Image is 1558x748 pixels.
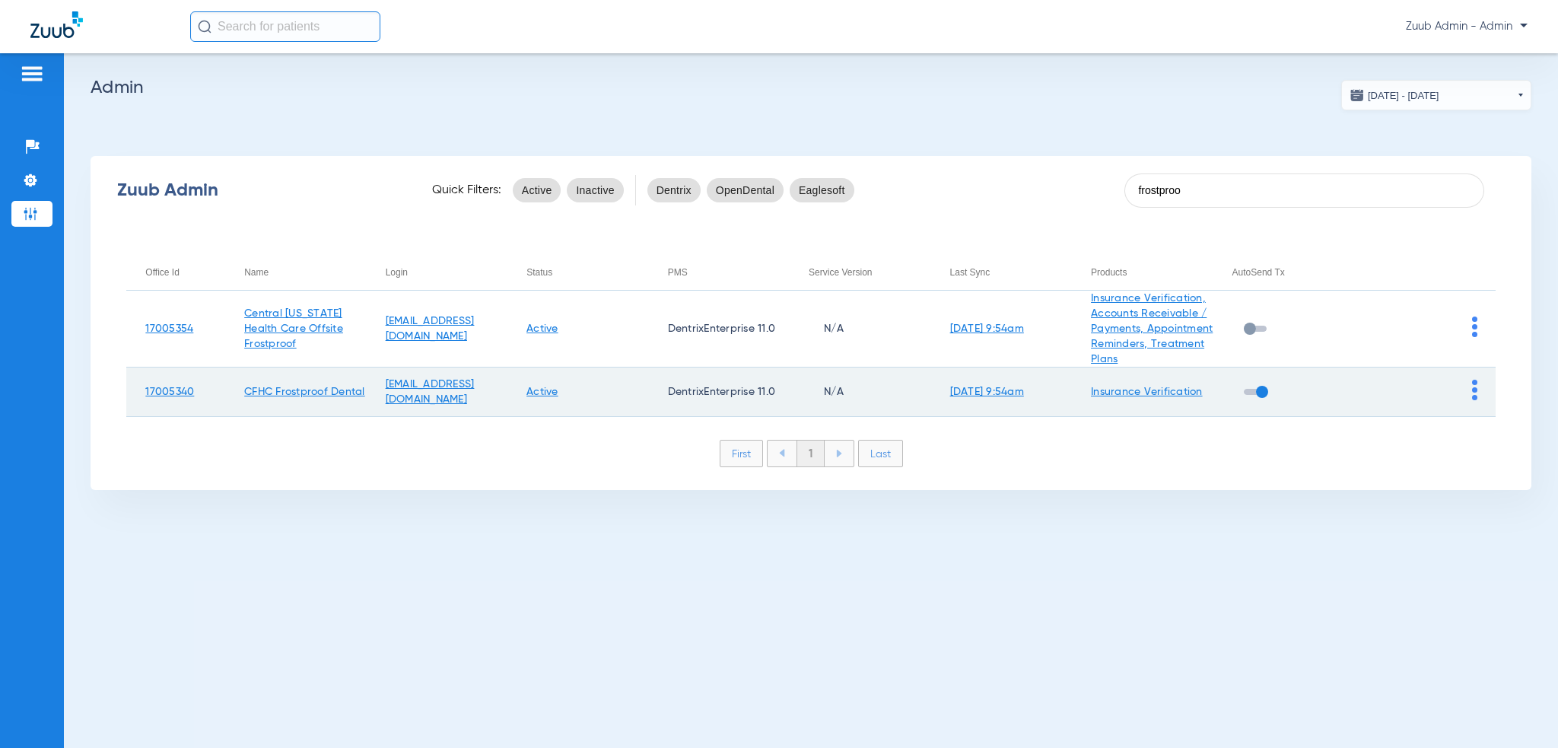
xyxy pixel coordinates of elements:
span: OpenDental [716,183,774,198]
a: 17005340 [145,387,194,397]
div: PMS [668,264,790,281]
div: Name [244,264,366,281]
div: Office Id [145,264,179,281]
a: CFHC Frostproof Dental [244,387,365,397]
a: Insurance Verification [1091,387,1203,397]
a: Active [526,387,558,397]
img: Zuub Logo [30,11,83,38]
span: Eaglesoft [799,183,845,198]
li: 1 [796,441,825,466]
div: AutoSend Tx [1232,264,1285,281]
img: date.svg [1350,88,1365,103]
a: Insurance Verification, Accounts Receivable / Payments, Appointment Reminders, Treatment Plans [1091,293,1213,364]
div: Status [526,264,648,281]
a: [EMAIL_ADDRESS][DOMAIN_NAME] [386,379,475,405]
img: group-dot-blue.svg [1472,380,1477,400]
div: Office Id [145,264,225,281]
a: [DATE] 9:54am [950,387,1024,397]
div: Status [526,264,552,281]
h2: Admin [91,80,1531,95]
div: Service Version [809,264,872,281]
div: Products [1091,264,1213,281]
div: Login [386,264,507,281]
div: Zuub Admin [117,183,405,198]
td: N/A [790,291,930,368]
span: Inactive [576,183,614,198]
a: 17005354 [145,323,193,334]
img: Search Icon [198,20,211,33]
div: Last Sync [950,264,990,281]
button: [DATE] - [DATE] [1341,80,1531,110]
div: AutoSend Tx [1232,264,1354,281]
input: SEARCH office ID, email, name [1124,173,1485,208]
div: Login [386,264,408,281]
a: [DATE] 9:54am [950,323,1024,334]
span: Active [522,183,552,198]
div: Service Version [809,264,930,281]
td: DentrixEnterprise 11.0 [649,368,790,417]
div: Last Sync [950,264,1072,281]
div: Name [244,264,269,281]
a: Central [US_STATE] Health Care Offsite Frostproof [244,308,343,349]
li: First [720,440,763,467]
mat-chip-listbox: pms-filters [647,175,854,205]
span: Dentrix [657,183,692,198]
td: DentrixEnterprise 11.0 [649,291,790,368]
img: arrow-right-blue.svg [836,450,842,457]
span: Quick Filters: [432,183,501,198]
div: Products [1091,264,1127,281]
img: arrow-left-blue.svg [779,449,785,457]
td: N/A [790,368,930,417]
li: Last [858,440,903,467]
div: PMS [668,264,688,281]
iframe: Chat Widget [1482,675,1558,748]
a: Active [526,323,558,334]
mat-chip-listbox: status-filters [513,175,624,205]
input: Search for patients [190,11,380,42]
a: [EMAIL_ADDRESS][DOMAIN_NAME] [386,316,475,342]
img: hamburger-icon [20,65,44,83]
img: group-dot-blue.svg [1472,317,1477,337]
span: Zuub Admin - Admin [1406,19,1528,34]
